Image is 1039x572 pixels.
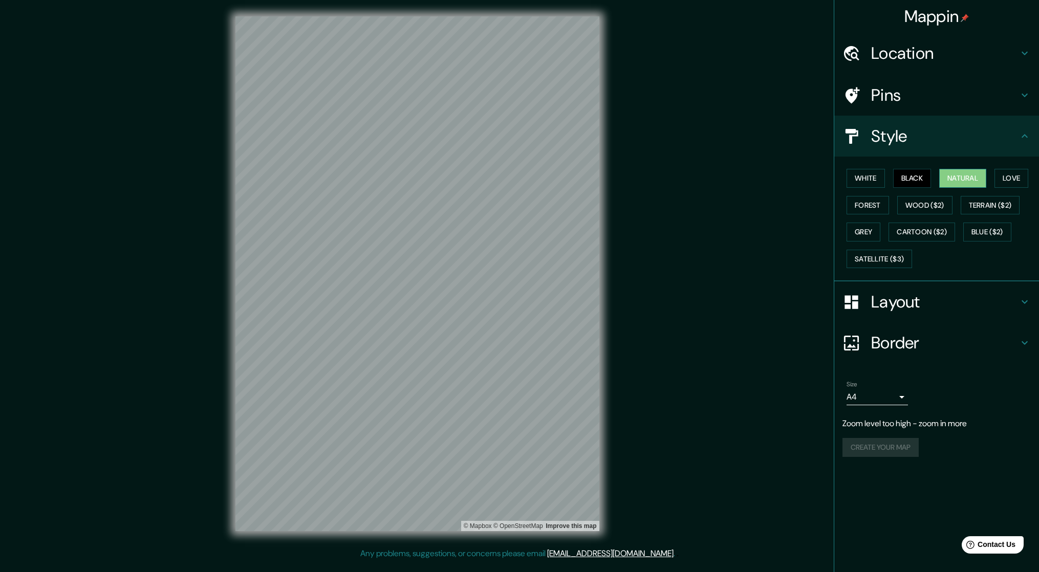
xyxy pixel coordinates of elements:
[897,196,953,215] button: Wood ($2)
[847,169,885,188] button: White
[948,532,1028,561] iframe: Help widget launcher
[675,547,677,560] div: .
[939,169,986,188] button: Natural
[834,116,1039,157] div: Style
[847,250,912,269] button: Satellite ($3)
[963,223,1011,241] button: Blue ($2)
[834,33,1039,74] div: Location
[889,223,955,241] button: Cartoon ($2)
[871,126,1019,146] h4: Style
[834,75,1039,116] div: Pins
[834,281,1039,322] div: Layout
[871,43,1019,63] h4: Location
[235,16,599,531] canvas: Map
[464,522,492,530] a: Mapbox
[994,169,1028,188] button: Love
[847,223,880,241] button: Grey
[961,14,969,22] img: pin-icon.png
[546,522,596,530] a: Map feedback
[360,547,675,560] p: Any problems, suggestions, or concerns please email .
[847,196,889,215] button: Forest
[904,6,969,27] h4: Mappin
[847,389,908,405] div: A4
[842,417,1031,430] p: Zoom level too high - zoom in more
[961,196,1020,215] button: Terrain ($2)
[847,380,857,389] label: Size
[871,333,1019,353] h4: Border
[677,547,679,560] div: .
[893,169,932,188] button: Black
[834,322,1039,363] div: Border
[871,292,1019,312] h4: Layout
[547,548,674,559] a: [EMAIL_ADDRESS][DOMAIN_NAME]
[493,522,543,530] a: OpenStreetMap
[871,85,1019,105] h4: Pins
